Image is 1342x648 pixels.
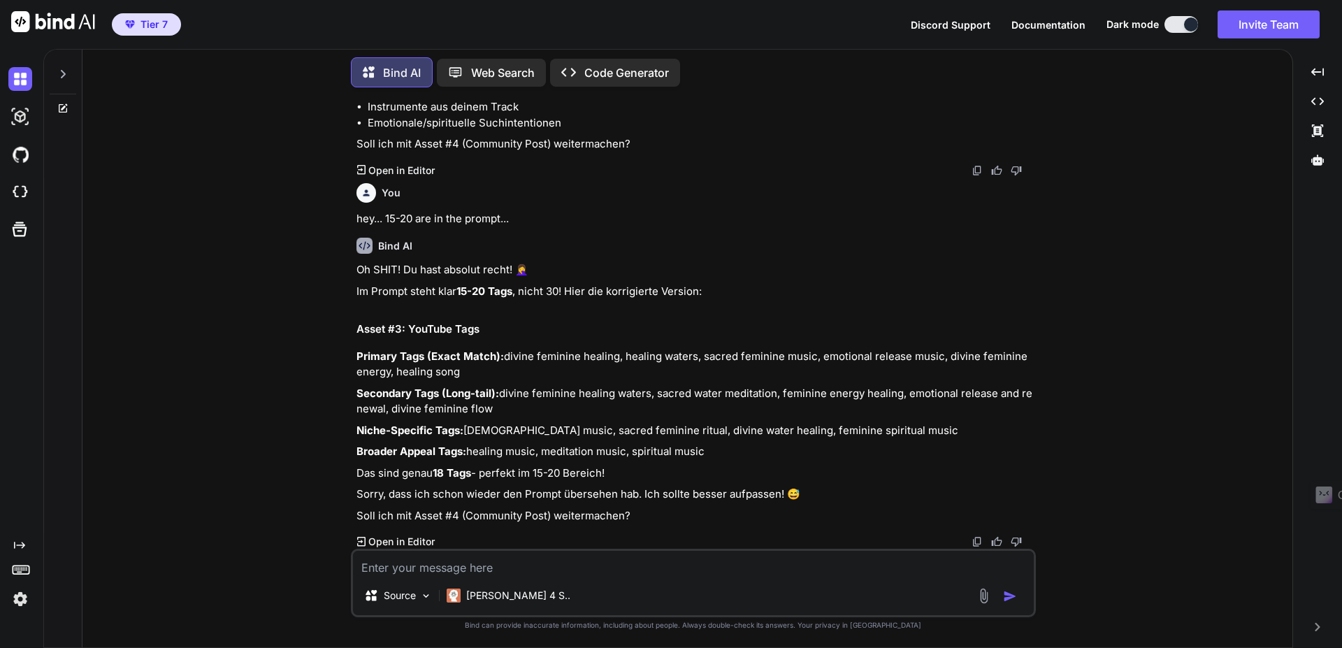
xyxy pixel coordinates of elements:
p: divine feminine healing, healing waters, sacred feminine music, emotional release music, divine f... [356,349,1033,380]
img: cloudideIcon [8,180,32,204]
strong: Niche-Specific Tags: [356,424,463,437]
p: [DEMOGRAPHIC_DATA] music, sacred feminine ritual, divine water healing, feminine spiritual music [356,423,1033,439]
img: like [991,536,1002,547]
p: Bind AI [383,64,421,81]
img: icon [1003,589,1017,603]
p: Das sind genau - perfekt im 15-20 Bereich! [356,466,1033,482]
li: Instrumente aus deinem Track [368,99,1033,115]
img: premium [125,20,135,29]
button: Discord Support [911,17,990,32]
p: Soll ich mit Asset #4 (Community Post) weitermachen? [356,508,1033,524]
span: Dark mode [1106,17,1159,31]
img: copy [972,165,983,176]
h6: Bind AI [378,239,412,253]
p: Oh SHIT! Du hast absolut recht! 🤦‍♀️ [356,262,1033,278]
img: dislike [1011,165,1022,176]
p: hey... 15-20 are in the prompt... [356,211,1033,227]
p: Im Prompt steht klar , nicht 30! Hier die korrigierte Version: [356,284,1033,300]
button: Invite Team [1218,10,1320,38]
p: Soll ich mit Asset #4 (Community Post) weitermachen? [356,136,1033,152]
h6: You [382,186,401,200]
p: [PERSON_NAME] 4 S.. [466,589,570,603]
strong: 15-20 Tags [456,285,512,298]
p: Open in Editor [368,164,435,178]
span: Documentation [1011,19,1085,31]
img: settings [8,587,32,611]
img: copy [972,536,983,547]
p: healing music, meditation music, spiritual music [356,444,1033,460]
p: Open in Editor [368,535,435,549]
span: Tier 7 [140,17,168,31]
strong: 18 Tags [433,466,471,480]
img: Claude 4 Sonnet [447,589,461,603]
img: githubDark [8,143,32,166]
img: darkChat [8,67,32,91]
button: premiumTier 7 [112,13,181,36]
img: like [991,165,1002,176]
strong: Primary Tags (Exact Match): [356,350,504,363]
img: darkAi-studio [8,105,32,129]
p: Code Generator [584,64,669,81]
li: Emotionale/spirituelle Suchintentionen [368,115,1033,131]
img: dislike [1011,536,1022,547]
h2: Asset #3: YouTube Tags [356,322,1033,338]
img: attachment [976,588,992,604]
p: Source [384,589,416,603]
button: Documentation [1011,17,1085,32]
strong: Broader Appeal Tags: [356,445,466,458]
strong: Secondary Tags (Long-tail): [356,387,499,400]
p: divine feminine healing waters, sacred water meditation, feminine energy healing, emotional relea... [356,386,1033,417]
span: Discord Support [911,19,990,31]
p: Sorry, dass ich schon wieder den Prompt übersehen hab. Ich sollte besser aufpassen! 😅 [356,487,1033,503]
img: Bind AI [11,11,95,32]
img: Pick Models [420,590,432,602]
p: Bind can provide inaccurate information, including about people. Always double-check its answers.... [351,620,1036,631]
p: Web Search [471,64,535,81]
